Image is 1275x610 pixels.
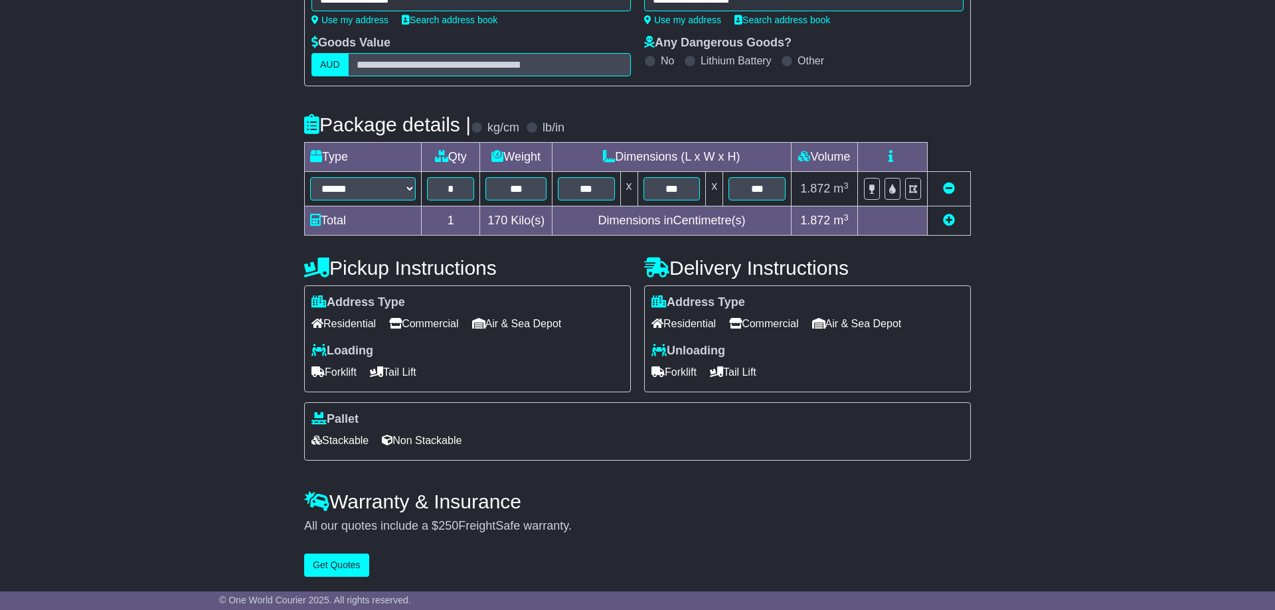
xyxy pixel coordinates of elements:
[798,54,824,67] label: Other
[311,53,349,76] label: AUD
[311,36,390,50] label: Goods Value
[422,206,480,236] td: 1
[305,206,422,236] td: Total
[219,595,411,605] span: © One World Courier 2025. All rights reserved.
[311,362,357,382] span: Forklift
[943,214,955,227] a: Add new item
[487,214,507,227] span: 170
[438,519,458,532] span: 250
[304,519,971,534] div: All our quotes include a $ FreightSafe warranty.
[651,295,745,310] label: Address Type
[706,172,723,206] td: x
[800,214,830,227] span: 1.872
[734,15,830,25] a: Search address book
[472,313,562,334] span: Air & Sea Depot
[651,362,697,382] span: Forklift
[943,182,955,195] a: Remove this item
[311,295,405,310] label: Address Type
[311,15,388,25] a: Use my address
[651,344,725,358] label: Unloading
[552,143,791,172] td: Dimensions (L x W x H)
[402,15,497,25] a: Search address book
[480,206,552,236] td: Kilo(s)
[304,114,471,135] h4: Package details |
[311,313,376,334] span: Residential
[620,172,637,206] td: x
[305,143,422,172] td: Type
[311,344,373,358] label: Loading
[710,362,756,382] span: Tail Lift
[729,313,798,334] span: Commercial
[644,257,971,279] h4: Delivery Instructions
[552,206,791,236] td: Dimensions in Centimetre(s)
[487,121,519,135] label: kg/cm
[370,362,416,382] span: Tail Lift
[311,430,369,451] span: Stackable
[644,36,792,50] label: Any Dangerous Goods?
[833,182,849,195] span: m
[422,143,480,172] td: Qty
[311,412,359,427] label: Pallet
[833,214,849,227] span: m
[389,313,458,334] span: Commercial
[661,54,674,67] label: No
[812,313,902,334] span: Air & Sea Depot
[651,313,716,334] span: Residential
[382,430,462,451] span: Non Stackable
[843,181,849,191] sup: 3
[304,491,971,512] h4: Warranty & Insurance
[304,554,369,577] button: Get Quotes
[480,143,552,172] td: Weight
[304,257,631,279] h4: Pickup Instructions
[701,54,772,67] label: Lithium Battery
[843,212,849,222] sup: 3
[800,182,830,195] span: 1.872
[644,15,721,25] a: Use my address
[791,143,857,172] td: Volume
[543,121,564,135] label: lb/in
